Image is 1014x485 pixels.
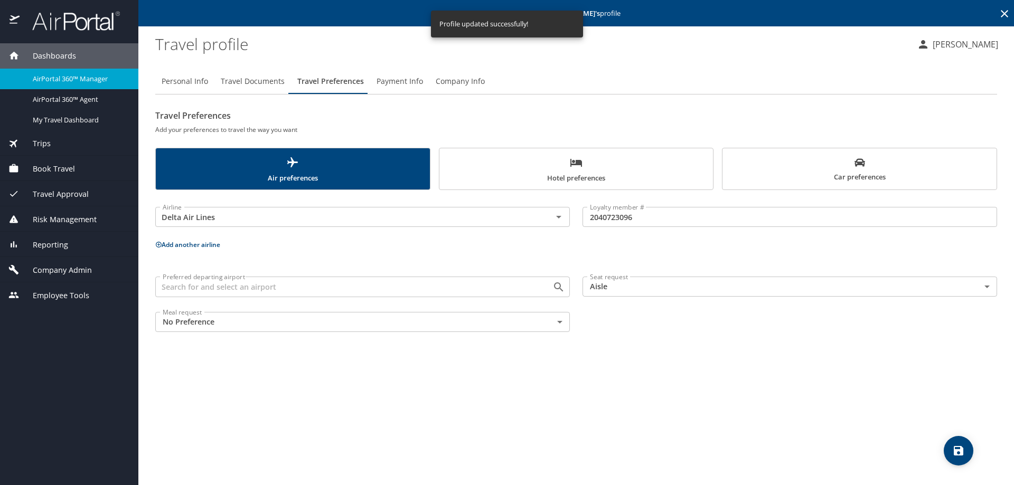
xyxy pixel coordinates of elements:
div: Profile updated successfully! [439,14,528,34]
div: No Preference [155,312,570,332]
span: Employee Tools [20,290,89,301]
span: Trips [20,138,51,149]
span: AirPortal 360™ Manager [33,74,126,84]
input: Select an Airline [158,210,536,224]
span: Company Admin [20,264,92,276]
h1: Travel profile [155,27,908,60]
p: Editing profile [142,10,1011,17]
div: scrollable force tabs example [155,148,997,190]
span: Car preferences [729,157,990,183]
input: Search for and select an airport [158,280,536,293]
span: Company Info [436,75,485,88]
button: Open [551,210,566,224]
div: Aisle [583,277,997,297]
p: [PERSON_NAME] [929,38,998,51]
h2: Travel Preferences [155,107,997,124]
button: Open [551,280,566,294]
span: Travel Documents [221,75,285,88]
button: [PERSON_NAME] [913,35,1002,54]
button: save [944,436,973,465]
span: Personal Info [162,75,208,88]
span: Payment Info [377,75,423,88]
span: Risk Management [20,214,97,225]
span: Book Travel [20,163,75,175]
button: Add another airline [155,240,220,249]
span: Dashboards [20,50,76,62]
span: Hotel preferences [446,156,707,184]
span: Travel Preferences [297,75,364,88]
h6: Add your preferences to travel the way you want [155,124,997,135]
img: icon-airportal.png [10,11,21,31]
img: airportal-logo.png [21,11,120,31]
div: Profile [155,69,997,94]
span: Reporting [20,239,68,251]
span: AirPortal 360™ Agent [33,94,126,104]
span: Air preferences [162,156,424,184]
span: My Travel Dashboard [33,115,126,125]
span: Travel Approval [20,188,89,200]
